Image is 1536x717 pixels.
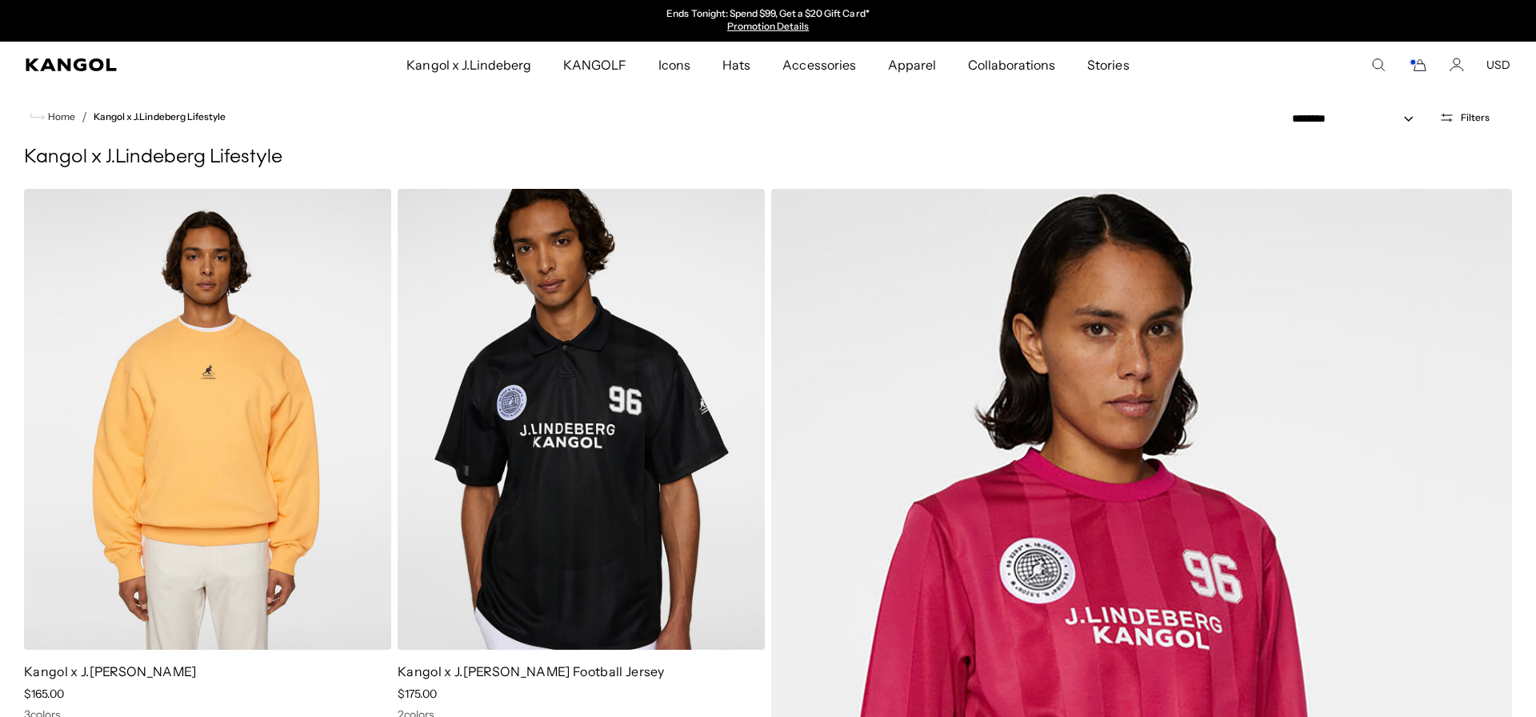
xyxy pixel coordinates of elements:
span: Stories [1087,42,1129,88]
button: USD [1486,58,1510,72]
span: $165.00 [24,687,64,701]
button: Cart [1408,58,1427,72]
img: Kangol x J.Lindeberg Paul Football Jersey [398,189,765,650]
span: Collaborations [968,42,1055,88]
span: Apparel [888,42,936,88]
span: Accessories [782,42,855,88]
summary: Search here [1371,58,1386,72]
slideshow-component: Announcement bar [603,8,933,34]
a: Account [1450,58,1464,72]
a: Home [30,110,75,124]
button: Open filters [1430,110,1499,125]
a: Hats [706,42,766,88]
span: Home [45,111,75,122]
span: $175.00 [398,687,437,701]
a: Collaborations [952,42,1071,88]
a: Icons [642,42,706,88]
a: Accessories [766,42,871,88]
a: Kangol x J.[PERSON_NAME] Football Jersey [398,663,665,679]
span: KANGOLF [563,42,626,88]
a: KANGOLF [547,42,642,88]
select: Sort by: Featured [1286,110,1430,127]
img: Kangol x J.Lindeberg Roberto Crewneck [24,189,391,650]
a: Kangol x J.[PERSON_NAME] [24,663,197,679]
a: Apparel [872,42,952,88]
a: Promotion Details [727,20,809,32]
li: / [75,107,87,126]
span: Icons [658,42,690,88]
span: Kangol x J.Lindeberg [406,42,531,88]
div: 1 of 2 [603,8,933,34]
div: Announcement [603,8,933,34]
a: Stories [1071,42,1145,88]
h1: Kangol x J.Lindeberg Lifestyle [24,146,1512,170]
span: Hats [722,42,750,88]
span: Filters [1461,112,1490,123]
a: Kangol x J.Lindeberg Lifestyle [94,111,226,122]
a: Kangol [26,58,269,71]
a: Kangol x J.Lindeberg [390,42,547,88]
p: Ends Tonight: Spend $99, Get a $20 Gift Card* [666,8,869,21]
